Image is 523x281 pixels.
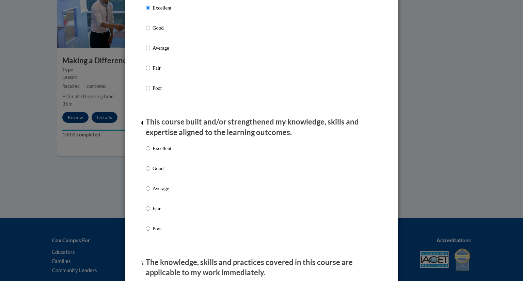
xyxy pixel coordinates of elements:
[146,44,150,52] input: Average
[153,185,171,192] p: Average
[146,185,150,192] input: Average
[153,84,171,92] p: Poor
[146,24,150,32] input: Good
[146,225,150,232] input: Poor
[153,205,171,212] p: Fair
[146,257,377,278] p: The knowledge, skills and practices covered in this course are applicable to my work immediately.
[146,64,150,72] input: Fair
[153,64,171,72] p: Fair
[146,165,150,172] input: Good
[146,145,150,152] input: Excellent
[146,205,150,212] input: Fair
[153,165,171,172] p: Good
[153,44,171,52] p: Average
[146,84,150,92] input: Poor
[146,4,150,12] input: Excellent
[153,145,171,152] p: Excellent
[153,225,171,232] p: Poor
[146,117,377,138] p: This course built and/or strengthened my knowledge, skills and expertise aligned to the learning ...
[153,24,171,32] p: Good
[153,4,171,12] p: Excellent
